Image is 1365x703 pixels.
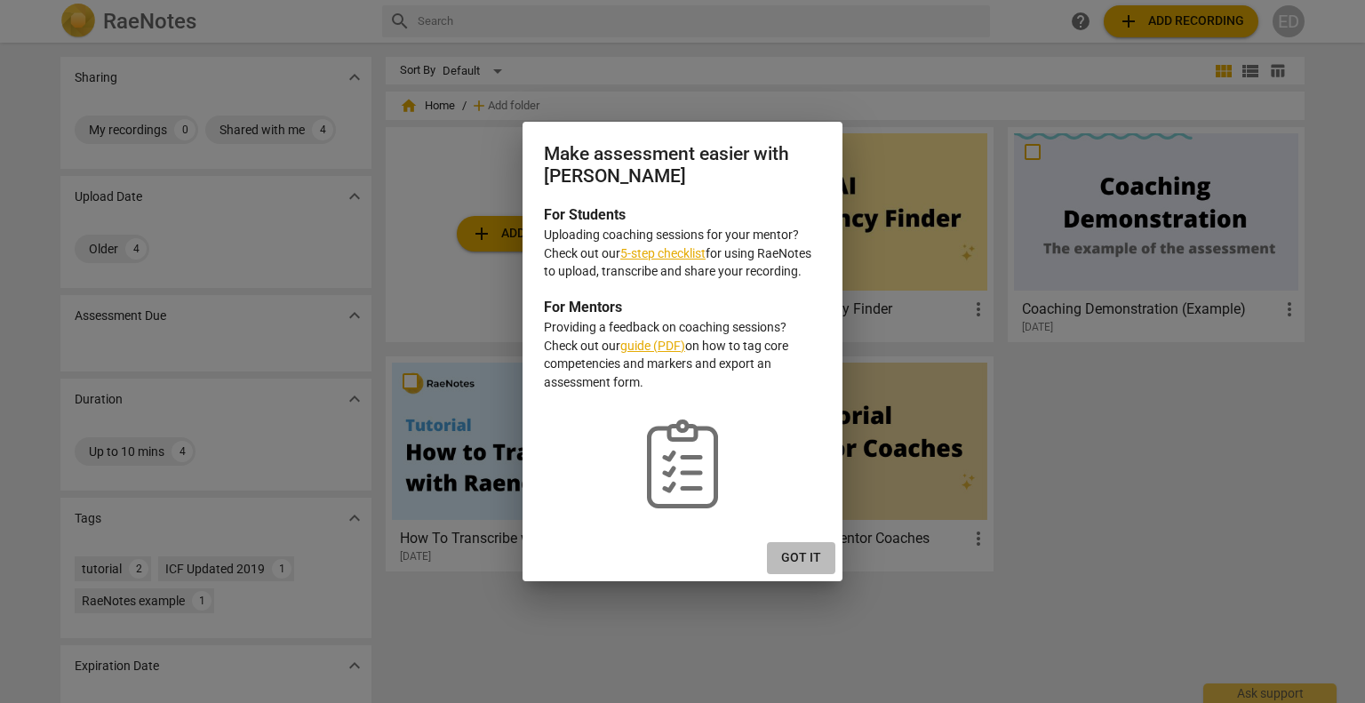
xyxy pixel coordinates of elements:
h2: Make assessment easier with [PERSON_NAME] [544,143,821,187]
b: For Students [544,206,626,223]
b: For Mentors [544,299,622,316]
p: Uploading coaching sessions for your mentor? Check out our for using RaeNotes to upload, transcri... [544,226,821,281]
a: 5-step checklist [620,246,706,260]
p: Providing a feedback on coaching sessions? Check out our on how to tag core competencies and mark... [544,318,821,391]
span: Got it [781,549,821,567]
button: Got it [767,542,835,574]
a: guide (PDF) [620,339,685,353]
